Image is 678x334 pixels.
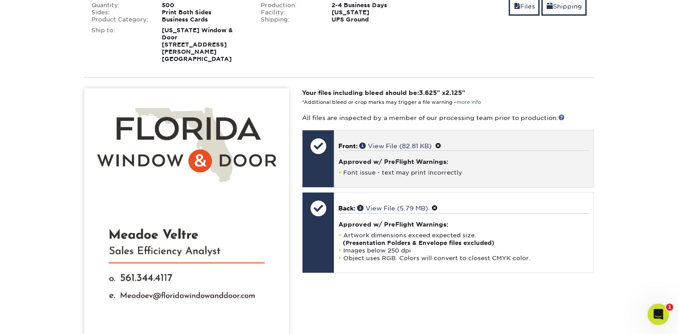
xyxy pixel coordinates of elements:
[338,205,355,212] span: Back:
[302,113,594,122] p: All files are inspected by a member of our processing team prior to production.
[666,304,673,311] span: 1
[2,307,76,331] iframe: Google Customer Reviews
[359,142,432,150] a: View File (82.81 KB)
[357,205,428,212] a: View File (5.79 MB)
[325,2,424,9] div: 2-4 Business Days
[445,89,462,96] span: 2.125
[338,254,589,262] li: Object uses RGB. Colors will convert to closest CMYK color.
[325,16,424,23] div: UPS Ground
[155,9,254,16] div: Print Both Sides
[85,2,155,9] div: Quantity:
[338,158,589,165] h4: Approved w/ PreFlight Warnings:
[338,221,589,228] h4: Approved w/ PreFlight Warnings:
[419,89,437,96] span: 3.625
[155,2,254,9] div: 500
[338,247,589,254] li: Images below 250 dpi
[254,16,325,23] div: Shipping:
[85,16,155,23] div: Product Category:
[457,99,481,105] a: more info
[155,16,254,23] div: Business Cards
[648,304,669,325] iframe: Intercom live chat
[338,169,589,176] li: Font issue - text may print incorrectly
[338,231,589,247] li: Artwork dimensions exceed expected size.
[254,2,325,9] div: Production:
[338,142,358,150] span: Front:
[343,240,494,246] strong: (Presentation Folders & Envelope files excluded)
[85,27,155,63] div: Ship to:
[514,3,520,10] span: files
[254,9,325,16] div: Facility:
[302,89,465,96] strong: Your files including bleed should be: " x "
[85,9,155,16] div: Sides:
[546,3,553,10] span: shipping
[302,99,481,105] small: *Additional bleed or crop marks may trigger a file warning –
[162,27,233,62] strong: [US_STATE] Window & Door [STREET_ADDRESS][PERSON_NAME] [GEOGRAPHIC_DATA]
[325,9,424,16] div: [US_STATE]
